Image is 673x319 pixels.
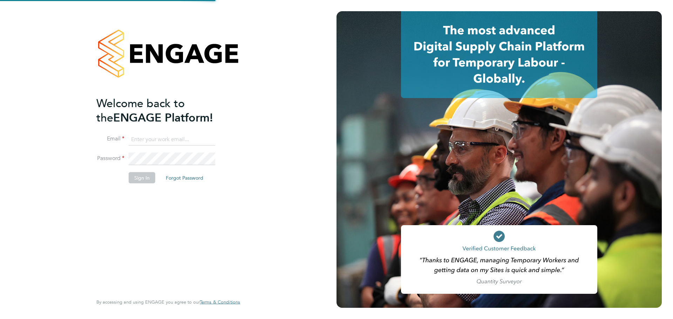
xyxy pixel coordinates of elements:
span: Terms & Conditions [200,299,240,305]
label: Password [96,155,124,162]
label: Email [96,135,124,143]
h2: ENGAGE Platform! [96,96,233,125]
button: Sign In [129,172,155,183]
input: Enter your work email... [129,133,215,146]
a: Terms & Conditions [200,299,240,305]
span: Welcome back to the [96,96,185,124]
span: By accessing and using ENGAGE you agree to our [96,299,240,305]
button: Forgot Password [160,172,209,183]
